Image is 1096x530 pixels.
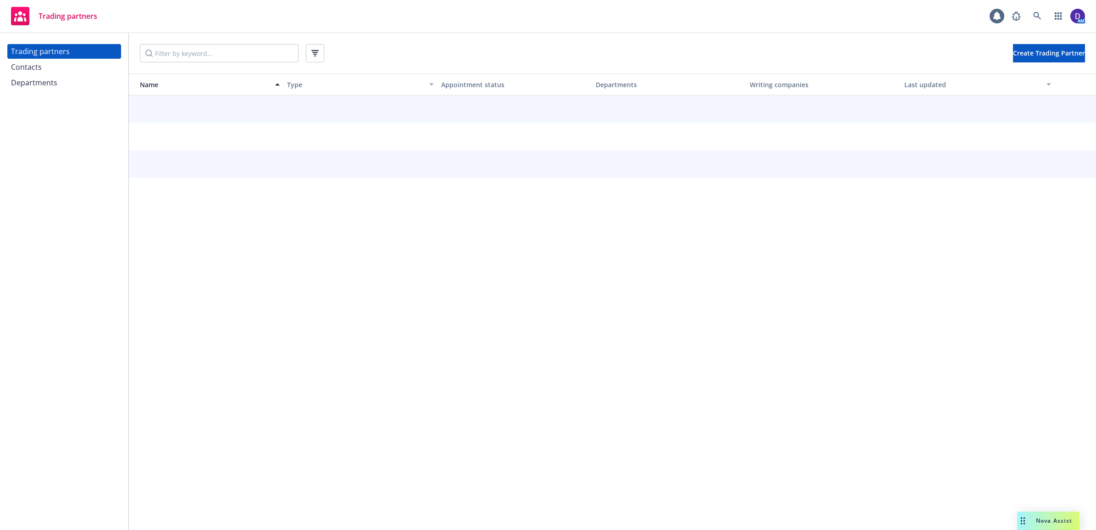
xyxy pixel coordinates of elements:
div: Contacts [11,60,42,74]
input: Filter by keyword... [140,44,299,62]
span: Nova Assist [1036,517,1072,524]
a: Report a Bug [1007,7,1025,25]
div: Appointment status [441,80,588,89]
a: Contacts [7,60,121,74]
div: Trading partners [11,44,70,59]
button: Last updated [901,73,1055,95]
span: Trading partners [39,12,97,20]
a: Search [1028,7,1046,25]
button: Create Trading Partner [1013,44,1085,62]
div: Departments [11,75,57,90]
button: Writing companies [746,73,901,95]
a: Trading partners [7,44,121,59]
div: Writing companies [750,80,897,89]
div: Drag to move [1017,512,1029,530]
span: Create Trading Partner [1013,49,1085,57]
a: Switch app [1049,7,1068,25]
div: Name [133,80,270,89]
button: Type [283,73,438,95]
a: Departments [7,75,121,90]
div: Departments [596,80,743,89]
div: Type [287,80,424,89]
button: Appointment status [437,73,592,95]
div: Last updated [904,80,1041,89]
button: Nova Assist [1017,512,1079,530]
a: Trading partners [7,3,101,29]
button: Departments [592,73,747,95]
img: photo [1070,9,1085,23]
button: Name [129,73,283,95]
